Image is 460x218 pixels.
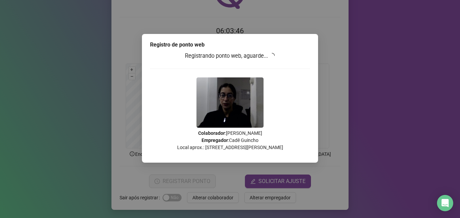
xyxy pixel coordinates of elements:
[150,41,310,49] div: Registro de ponto web
[198,130,225,136] strong: Colaborador
[437,195,453,211] div: Open Intercom Messenger
[150,52,310,60] h3: Registrando ponto web, aguarde...
[196,77,264,128] img: Z
[150,130,310,151] p: : [PERSON_NAME] : Cadê Guincho Local aprox.: [STREET_ADDRESS][PERSON_NAME]
[202,138,228,143] strong: Empregador
[269,52,276,59] span: loading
